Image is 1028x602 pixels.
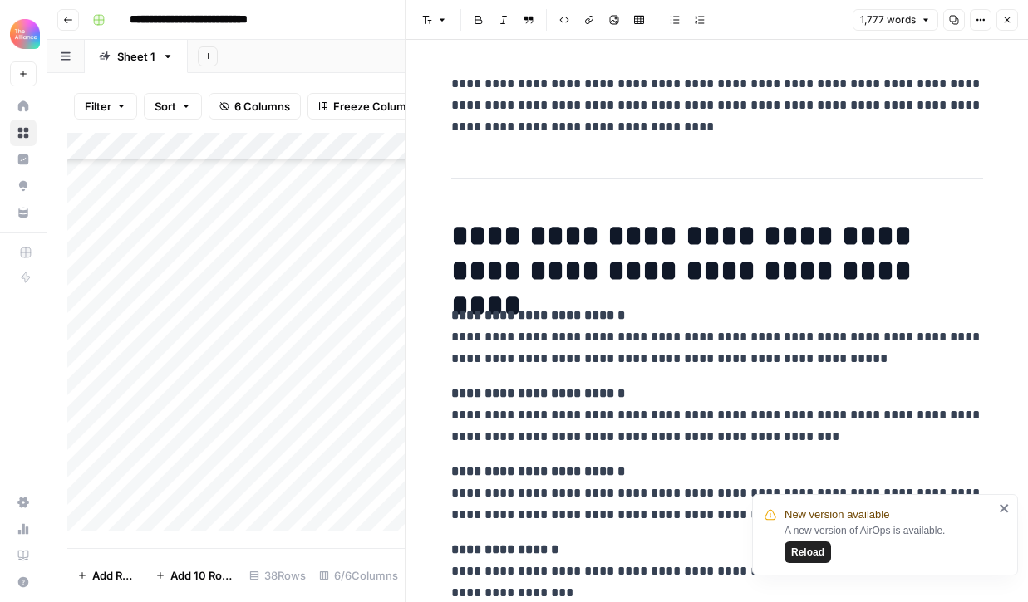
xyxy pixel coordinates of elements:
button: Help + Support [10,569,37,595]
button: Freeze Columns [307,93,430,120]
img: Alliance Logo [10,19,40,49]
span: 6 Columns [234,98,290,115]
span: Reload [791,545,824,560]
span: New version available [785,507,889,523]
a: Insights [10,146,37,173]
div: A new version of AirOps is available. [785,523,994,563]
span: Sort [155,98,176,115]
span: Add Row [92,567,135,584]
span: Add 10 Rows [170,567,233,584]
button: Workspace: Alliance [10,13,37,55]
button: close [999,502,1011,515]
span: Filter [85,98,111,115]
span: Freeze Columns [333,98,419,115]
button: 6 Columns [209,93,301,120]
a: Home [10,93,37,120]
div: 38 Rows [243,562,312,589]
span: 1,777 words [860,12,916,27]
button: Add 10 Rows [145,562,243,589]
a: Opportunities [10,173,37,199]
a: Your Data [10,199,37,226]
button: Sort [144,93,202,120]
button: 1,777 words [853,9,938,31]
button: Reload [785,541,831,563]
button: Filter [74,93,137,120]
div: 6/6 Columns [312,562,405,589]
button: Add Row [67,562,145,589]
div: Sheet 1 [117,48,155,65]
a: Usage [10,516,37,542]
a: Settings [10,489,37,516]
a: Learning Hub [10,542,37,569]
a: Browse [10,120,37,146]
a: Sheet 1 [85,40,188,73]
